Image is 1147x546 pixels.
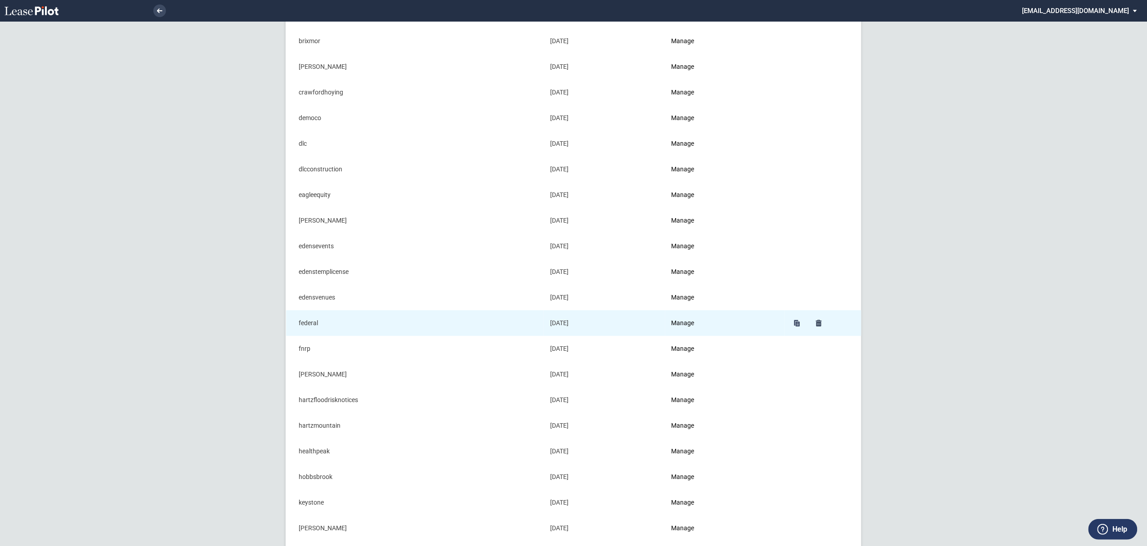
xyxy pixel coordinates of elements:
td: [DATE] [544,131,665,157]
td: keystone [286,490,544,515]
td: hartzfloodrisknotices [286,387,544,413]
a: Manage [672,345,694,352]
td: democo [286,105,544,131]
a: Manage [672,396,694,403]
td: dlc [286,131,544,157]
td: [DATE] [544,54,665,80]
td: crawfordhoying [286,80,544,105]
a: Manage [672,371,694,378]
a: Manage [672,191,694,198]
a: Duplicate federal [791,317,804,330]
a: Manage [672,37,694,45]
td: [DATE] [544,105,665,131]
a: Manage [672,268,694,275]
td: [DATE] [544,285,665,310]
button: Help [1089,519,1138,540]
td: [PERSON_NAME] [286,362,544,387]
td: eagleequity [286,182,544,208]
a: Manage [672,166,694,173]
td: [DATE] [544,233,665,259]
td: [DATE] [544,439,665,464]
a: Manage [672,114,694,121]
td: edensevents [286,233,544,259]
a: Manage [672,319,694,327]
td: edensvenues [286,285,544,310]
td: [PERSON_NAME] [286,208,544,233]
td: federal [286,310,544,336]
td: [DATE] [544,515,665,541]
a: Manage [672,140,694,147]
td: [DATE] [544,387,665,413]
td: [DATE] [544,182,665,208]
td: [DATE] [544,336,665,362]
td: [DATE] [544,310,665,336]
td: dlcconstruction [286,157,544,182]
td: brixmor [286,28,544,54]
label: Help [1112,524,1127,535]
td: [DATE] [544,28,665,54]
td: [DATE] [544,157,665,182]
td: [DATE] [544,259,665,285]
td: hobbsbrook [286,464,544,490]
td: [DATE] [544,490,665,515]
a: Delete federal [813,317,825,330]
a: Manage [672,242,694,250]
a: Manage [672,524,694,532]
td: edenstemplicense [286,259,544,285]
td: healthpeak [286,439,544,464]
td: [DATE] [544,464,665,490]
td: fnrp [286,336,544,362]
a: Manage [672,473,694,480]
td: [PERSON_NAME] [286,515,544,541]
td: [DATE] [544,80,665,105]
td: hartzmountain [286,413,544,439]
a: Manage [672,63,694,70]
td: [PERSON_NAME] [286,54,544,80]
a: Manage [672,89,694,96]
td: [DATE] [544,413,665,439]
a: Manage [672,448,694,455]
a: Manage [672,294,694,301]
td: [DATE] [544,208,665,233]
a: Manage [672,217,694,224]
a: Manage [672,499,694,506]
td: [DATE] [544,362,665,387]
a: Manage [672,422,694,429]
